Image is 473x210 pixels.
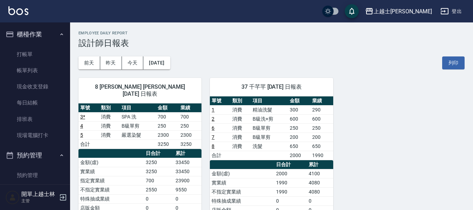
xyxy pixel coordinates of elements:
[231,133,251,142] td: 消費
[78,31,465,35] h2: Employee Daily Report
[179,121,201,130] td: 250
[274,169,307,178] td: 2000
[3,167,67,183] a: 預約管理
[212,116,214,122] a: 2
[288,114,310,123] td: 600
[251,133,288,142] td: B級單剪
[179,112,201,121] td: 700
[210,196,274,205] td: 特殊抽成業績
[307,196,333,205] td: 0
[288,133,310,142] td: 200
[307,169,333,178] td: 4100
[307,187,333,196] td: 4080
[174,176,201,185] td: 23900
[144,176,174,185] td: 700
[288,123,310,133] td: 250
[231,105,251,114] td: 消費
[210,96,333,160] table: a dense table
[3,183,67,199] a: 單日預約紀錄
[8,6,28,15] img: Logo
[144,194,174,203] td: 0
[274,178,307,187] td: 1990
[288,105,310,114] td: 300
[78,176,144,185] td: 指定實業績
[310,96,333,106] th: 業績
[212,125,214,131] a: 6
[80,132,83,138] a: 5
[156,103,179,113] th: 金額
[174,158,201,167] td: 33450
[156,140,179,149] td: 3250
[6,190,20,204] img: Person
[80,123,83,129] a: 4
[3,146,67,164] button: 預約管理
[3,79,67,95] a: 現金收支登錄
[99,121,120,130] td: 消費
[120,112,156,121] td: SPA 洗
[78,167,144,176] td: 實業績
[288,142,310,151] td: 650
[3,127,67,143] a: 現場電腦打卡
[310,105,333,114] td: 290
[274,160,307,169] th: 日合計
[251,114,288,123] td: B級洗+剪
[307,160,333,169] th: 累計
[210,187,274,196] td: 不指定實業績
[78,158,144,167] td: 金額(虛)
[144,167,174,176] td: 3250
[307,178,333,187] td: 4080
[78,185,144,194] td: 不指定實業績
[212,134,214,140] a: 7
[3,46,67,62] a: 打帳單
[3,25,67,43] button: 櫃檯作業
[212,107,214,113] a: 1
[156,121,179,130] td: 250
[274,196,307,205] td: 0
[120,103,156,113] th: 項目
[120,121,156,130] td: B級單剪
[274,187,307,196] td: 1990
[210,96,230,106] th: 單號
[231,114,251,123] td: 消費
[21,198,57,204] p: 主管
[179,130,201,140] td: 2300
[218,83,324,90] span: 37 千芊芊 [DATE] 日報表
[288,96,310,106] th: 金額
[288,151,310,160] td: 2000
[3,95,67,111] a: 每日結帳
[179,103,201,113] th: 業績
[144,158,174,167] td: 3250
[144,149,174,158] th: 日合計
[87,83,193,97] span: 8 [PERSON_NAME] [PERSON_NAME] [DATE] 日報表
[78,38,465,48] h3: 設計師日報表
[231,123,251,133] td: 消費
[100,56,122,69] button: 昨天
[210,178,274,187] td: 實業績
[251,123,288,133] td: B級單剪
[310,151,333,160] td: 1990
[3,62,67,79] a: 帳單列表
[345,4,359,18] button: save
[99,103,120,113] th: 類別
[362,4,435,19] button: 上越士[PERSON_NAME]
[174,194,201,203] td: 0
[78,56,100,69] button: 前天
[442,56,465,69] button: 列印
[3,111,67,127] a: 排班表
[210,169,274,178] td: 金額(虛)
[438,5,465,18] button: 登出
[78,140,99,149] td: 合計
[156,112,179,121] td: 700
[231,96,251,106] th: 類別
[78,194,144,203] td: 特殊抽成業績
[212,143,214,149] a: 8
[310,114,333,123] td: 600
[122,56,144,69] button: 今天
[120,130,156,140] td: 嚴選染髮
[99,112,120,121] td: 消費
[78,103,201,149] table: a dense table
[78,103,99,113] th: 單號
[251,105,288,114] td: 精油洗髮
[174,185,201,194] td: 9550
[156,130,179,140] td: 2300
